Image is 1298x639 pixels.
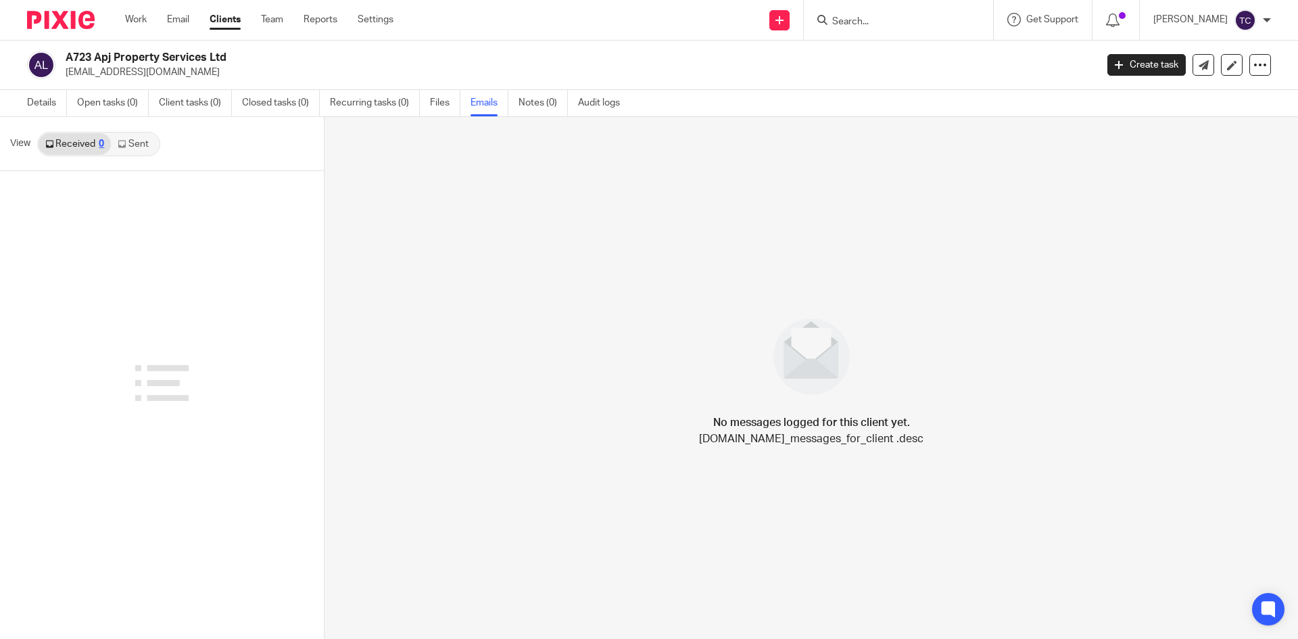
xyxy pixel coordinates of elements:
[304,13,337,26] a: Reports
[10,137,30,151] span: View
[27,90,67,116] a: Details
[125,13,147,26] a: Work
[713,415,910,431] h4: No messages logged for this client yet.
[831,16,953,28] input: Search
[111,133,158,155] a: Sent
[210,13,241,26] a: Clients
[242,90,320,116] a: Closed tasks (0)
[471,90,508,116] a: Emails
[66,51,883,65] h2: A723 Apj Property Services Ltd
[1026,15,1078,24] span: Get Support
[167,13,189,26] a: Email
[430,90,460,116] a: Files
[27,11,95,29] img: Pixie
[578,90,630,116] a: Audit logs
[77,90,149,116] a: Open tasks (0)
[765,310,859,404] img: image
[1234,9,1256,31] img: svg%3E
[261,13,283,26] a: Team
[27,51,55,79] img: svg%3E
[99,139,104,149] div: 0
[1153,13,1228,26] p: [PERSON_NAME]
[66,66,1087,79] p: [EMAIL_ADDRESS][DOMAIN_NAME]
[358,13,393,26] a: Settings
[159,90,232,116] a: Client tasks (0)
[330,90,420,116] a: Recurring tasks (0)
[39,133,111,155] a: Received0
[1107,54,1186,76] a: Create task
[699,431,923,447] p: [DOMAIN_NAME]_messages_for_client .desc
[519,90,568,116] a: Notes (0)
